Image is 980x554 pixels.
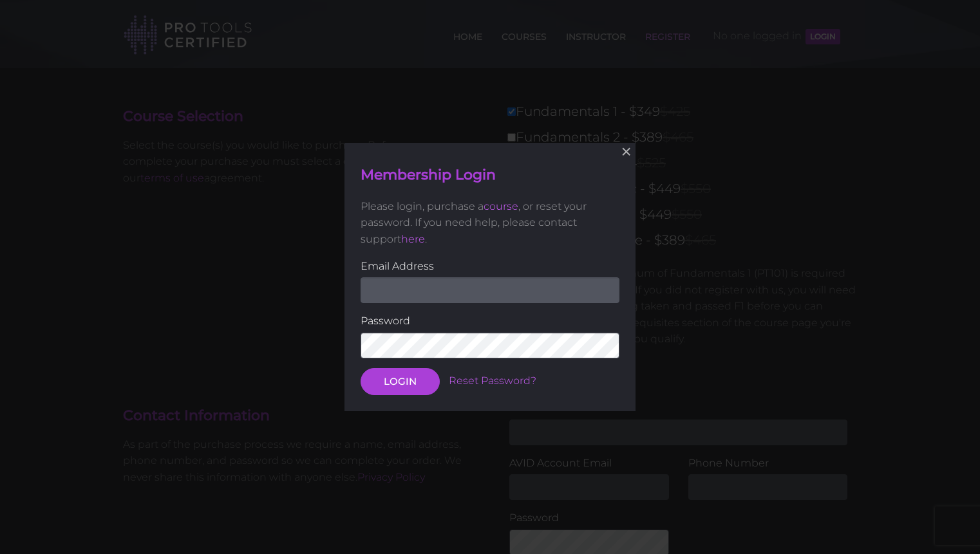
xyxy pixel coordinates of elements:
[361,313,619,329] label: Password
[401,233,425,245] a: here
[484,200,518,212] a: course
[361,198,619,248] p: Please login, purchase a , or reset your password. If you need help, please contact support .
[361,165,619,185] h4: Membership Login
[361,368,440,395] button: LOGIN
[612,138,641,166] button: ×
[361,258,619,275] label: Email Address
[449,374,536,387] a: Reset Password?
